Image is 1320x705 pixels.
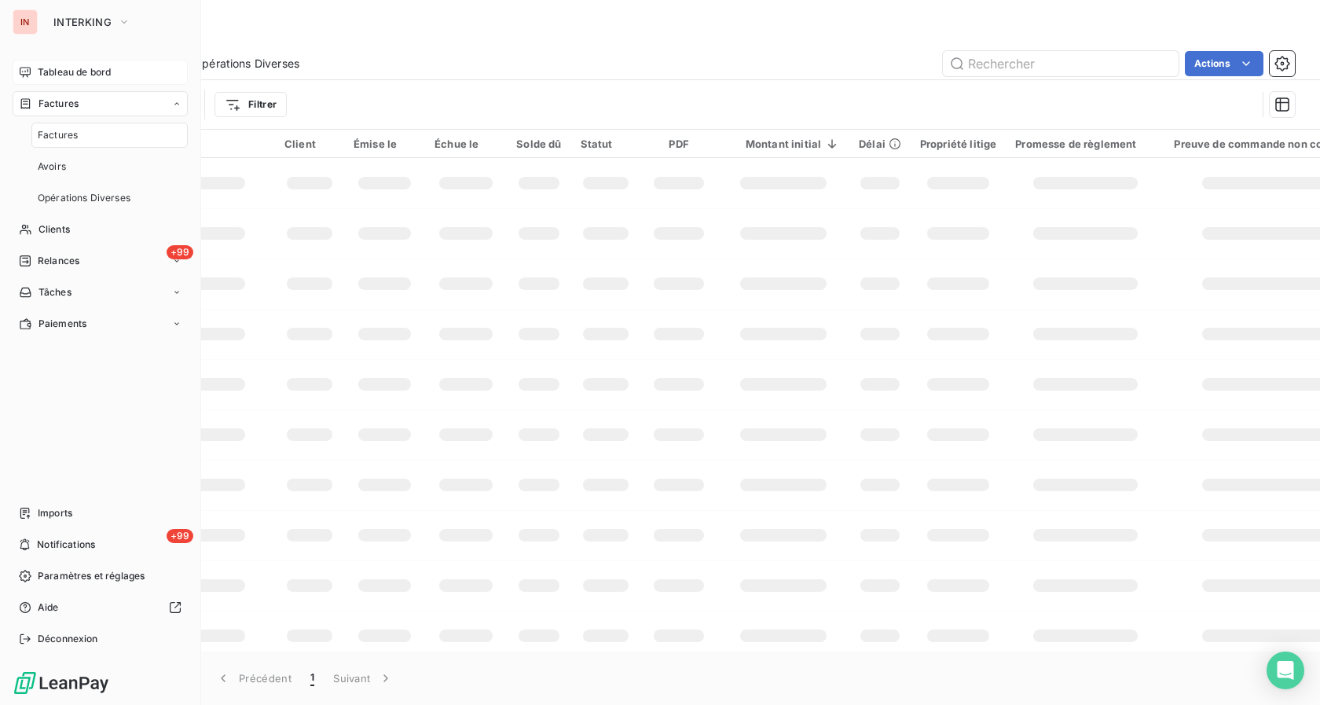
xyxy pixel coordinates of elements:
[1015,138,1155,150] div: Promesse de règlement
[13,595,188,620] a: Aide
[13,9,38,35] div: IN
[354,138,416,150] div: Émise le
[38,160,66,174] span: Avoirs
[13,670,110,696] img: Logo LeanPay
[943,51,1179,76] input: Rechercher
[324,662,403,695] button: Suivant
[38,632,98,646] span: Déconnexion
[284,138,335,150] div: Client
[37,538,95,552] span: Notifications
[1185,51,1263,76] button: Actions
[38,97,79,111] span: Factures
[920,138,996,150] div: Propriété litige
[38,128,78,142] span: Factures
[206,662,301,695] button: Précédent
[301,662,324,695] button: 1
[434,138,497,150] div: Échue le
[727,138,840,150] div: Montant initial
[214,92,287,117] button: Filtrer
[38,506,72,520] span: Imports
[516,138,561,150] div: Solde dû
[38,569,145,583] span: Paramètres et réglages
[38,191,130,205] span: Opérations Diverses
[167,529,193,543] span: +99
[38,600,59,615] span: Aide
[38,65,111,79] span: Tableau de bord
[38,222,70,237] span: Clients
[310,670,314,686] span: 1
[38,254,79,268] span: Relances
[581,138,632,150] div: Statut
[650,138,707,150] div: PDF
[53,16,112,28] span: INTERKING
[859,138,901,150] div: Délai
[38,317,86,331] span: Paiements
[167,245,193,259] span: +99
[38,285,71,299] span: Tâches
[193,56,299,72] span: Opérations Diverses
[1267,652,1304,689] div: Open Intercom Messenger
